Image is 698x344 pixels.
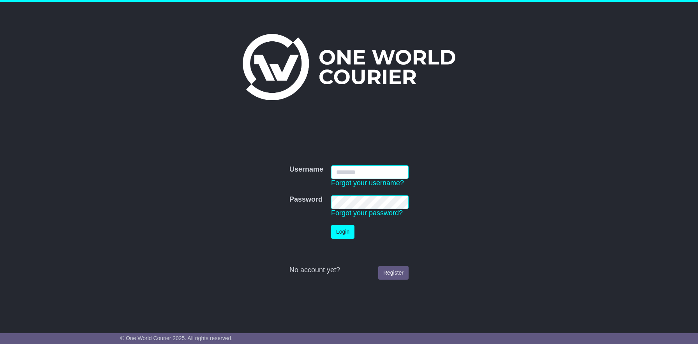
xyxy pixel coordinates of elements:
[331,225,354,239] button: Login
[120,335,233,341] span: © One World Courier 2025. All rights reserved.
[289,165,323,174] label: Username
[289,195,323,204] label: Password
[331,209,403,217] a: Forgot your password?
[289,266,409,275] div: No account yet?
[243,34,455,100] img: One World
[331,179,404,187] a: Forgot your username?
[378,266,409,280] a: Register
